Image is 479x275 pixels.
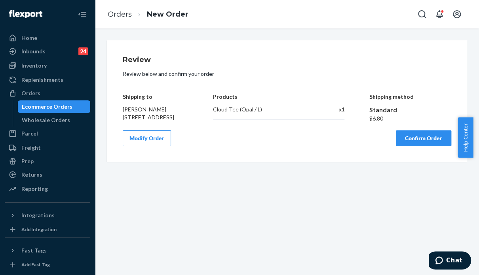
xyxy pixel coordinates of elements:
[78,47,88,55] div: 24
[429,251,471,271] iframe: Opens a widget where you can chat to one of our agents
[414,6,430,22] button: Open Search Box
[5,225,90,234] a: Add Integration
[21,34,37,42] div: Home
[5,168,90,181] a: Returns
[147,10,188,19] a: New Order
[21,144,41,152] div: Freight
[22,116,70,124] div: Wholesale Orders
[5,73,90,86] a: Replenishments
[324,105,344,113] div: x 1
[21,247,47,254] div: Fast Tags
[5,244,90,257] button: Fast Tags
[9,10,42,18] img: Flexport logo
[123,130,171,146] button: Modify Order
[21,211,55,219] div: Integrations
[5,32,90,44] a: Home
[21,47,46,55] div: Inbounds
[431,6,447,22] button: Open notifications
[213,105,316,113] div: Cloud Tee (Opal / L)
[396,130,451,146] button: Confirm Order
[22,103,72,111] div: Ecommerce Orders
[5,209,90,222] button: Integrations
[5,87,90,100] a: Orders
[108,10,132,19] a: Orders
[21,171,42,179] div: Returns
[18,114,91,126] a: Wholesale Orders
[449,6,465,22] button: Open account menu
[5,141,90,154] a: Freight
[213,94,344,100] h4: Products
[21,130,38,137] div: Parcel
[101,3,195,26] ol: breadcrumbs
[18,100,91,113] a: Ecommerce Orders
[21,76,63,84] div: Replenishments
[123,56,451,64] h1: Review
[21,226,57,233] div: Add Integration
[123,106,174,121] span: [PERSON_NAME] [STREET_ADDRESS]
[369,94,452,100] h4: Shipping method
[123,94,188,100] h4: Shipping to
[5,183,90,195] a: Reporting
[74,6,90,22] button: Close Navigation
[21,89,40,97] div: Orders
[21,261,50,268] div: Add Fast Tag
[458,117,473,158] button: Help Center
[5,45,90,58] a: Inbounds24
[5,127,90,140] a: Parcel
[5,155,90,168] a: Prep
[123,70,451,78] p: Review below and confirm your order
[369,105,452,115] div: Standard
[369,115,452,122] div: $6.80
[21,185,48,193] div: Reporting
[21,157,34,165] div: Prep
[5,260,90,269] a: Add Fast Tag
[21,62,47,70] div: Inventory
[5,59,90,72] a: Inventory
